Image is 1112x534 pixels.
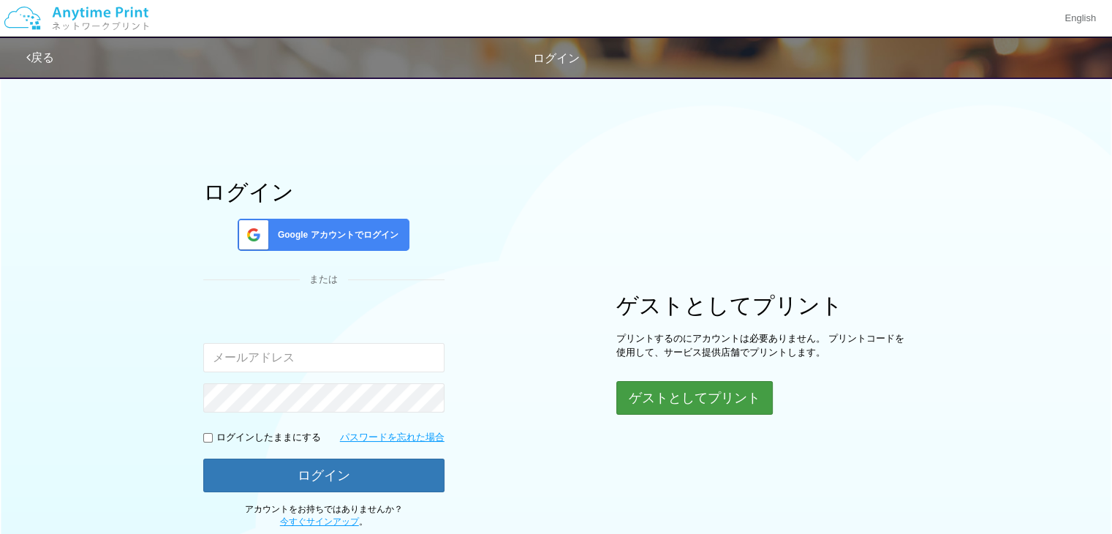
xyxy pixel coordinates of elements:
[203,459,445,492] button: ログイン
[616,381,773,415] button: ゲストとしてプリント
[203,180,445,204] h1: ログイン
[280,516,359,527] a: 今すぐサインアップ
[216,431,321,445] p: ログインしたままにする
[616,332,909,359] p: プリントするのにアカウントは必要ありません。 プリントコードを使用して、サービス提供店舗でプリントします。
[340,431,445,445] a: パスワードを忘れた場合
[280,516,368,527] span: 。
[533,52,580,64] span: ログイン
[272,229,398,241] span: Google アカウントでログイン
[203,273,445,287] div: または
[203,503,445,528] p: アカウントをお持ちではありませんか？
[616,293,909,317] h1: ゲストとしてプリント
[203,343,445,372] input: メールアドレス
[26,51,54,64] a: 戻る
